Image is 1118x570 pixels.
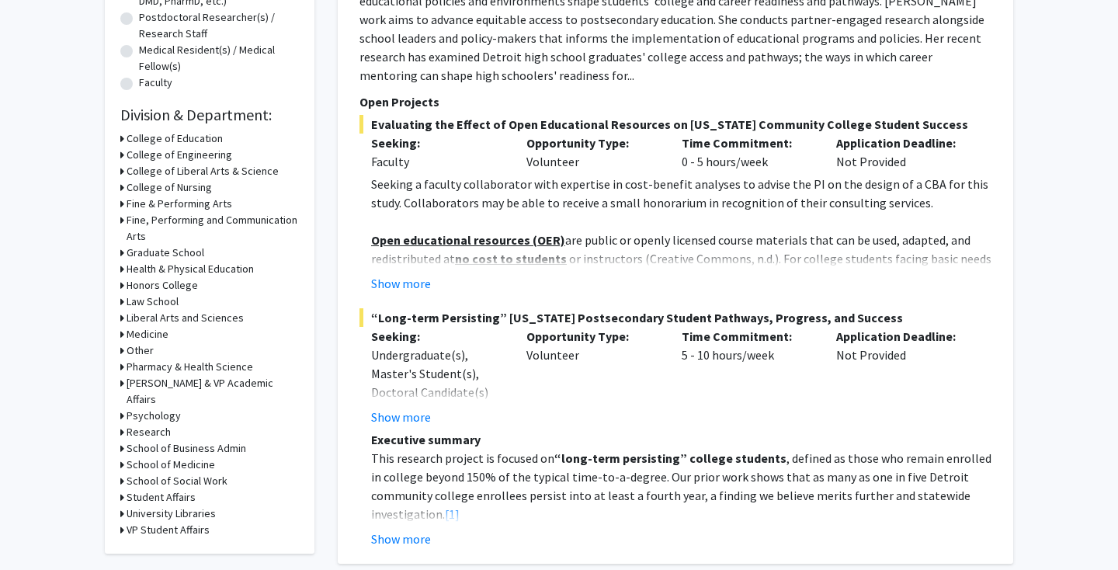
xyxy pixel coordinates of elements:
h3: [PERSON_NAME] & VP Academic Affairs [127,375,299,408]
div: Undergraduate(s), Master's Student(s), Doctoral Candidate(s) (PhD, MD, DMD, PharmD, etc.) [371,346,503,439]
span: “Long-term Persisting” [US_STATE] Postsecondary Student Pathways, Progress, and Success [359,308,991,327]
div: Faculty [371,152,503,171]
button: Show more [371,530,431,548]
h3: Fine & Performing Arts [127,196,232,212]
h3: Law School [127,294,179,310]
h3: VP Student Affairs [127,522,210,538]
label: Medical Resident(s) / Medical Fellow(s) [139,42,299,75]
p: Open Projects [359,92,991,111]
h3: School of Medicine [127,457,215,473]
h2: Division & Department: [120,106,299,124]
h3: Psychology [127,408,181,424]
p: Opportunity Type: [526,327,658,346]
p: Time Commitment: [682,134,814,152]
strong: Executive summary [371,432,481,447]
h3: Graduate School [127,245,204,261]
p: Seeking: [371,327,503,346]
h3: School of Social Work [127,473,227,489]
div: 0 - 5 hours/week [670,134,825,171]
h3: Pharmacy & Health Science [127,359,253,375]
div: Not Provided [825,327,980,426]
div: Volunteer [515,327,670,426]
p: Seeking: [371,134,503,152]
h3: College of Education [127,130,223,147]
button: Show more [371,408,431,426]
span: Evaluating the Effect of Open Educational Resources on [US_STATE] Community College Student Success [359,115,991,134]
div: Volunteer [515,134,670,171]
h3: College of Liberal Arts & Science [127,163,279,179]
h3: Student Affairs [127,489,196,506]
h3: College of Engineering [127,147,232,163]
p: This research project is focused on , defined as those who remain enrolled in college beyond 150%... [371,449,991,523]
h3: School of Business Admin [127,440,246,457]
h3: College of Nursing [127,179,212,196]
p: Opportunity Type: [526,134,658,152]
h3: University Libraries [127,506,216,522]
h3: Liberal Arts and Sciences [127,310,244,326]
label: Faculty [139,75,172,91]
h3: Fine, Performing and Communication Arts [127,212,299,245]
u: Open educational resources (OER) [371,232,565,248]
h3: Medicine [127,326,168,342]
a: [1] [445,506,460,522]
div: Not Provided [825,134,980,171]
p: Application Deadline: [836,327,968,346]
u: no cost to students [455,251,567,266]
p: Application Deadline: [836,134,968,152]
div: 5 - 10 hours/week [670,327,825,426]
h3: Other [127,342,154,359]
label: Postdoctoral Researcher(s) / Research Staff [139,9,299,42]
button: Show more [371,274,431,293]
p: Seeking a faculty collaborator with expertise in cost-benefit analyses to advise the PI on the de... [371,175,991,212]
iframe: Chat [12,500,66,558]
strong: “long-term persisting” college students [554,450,786,466]
p: Time Commitment: [682,327,814,346]
h3: Honors College [127,277,198,294]
h3: Health & Physical Education [127,261,254,277]
h3: Research [127,424,171,440]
